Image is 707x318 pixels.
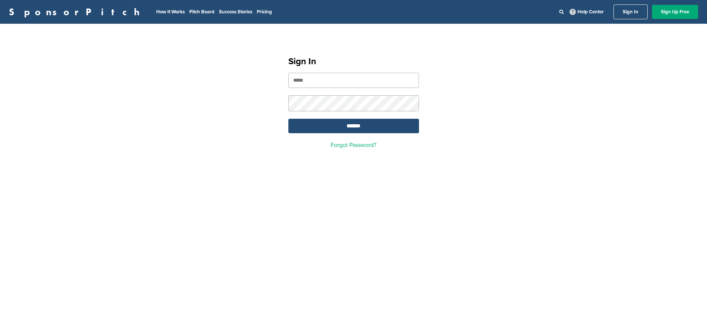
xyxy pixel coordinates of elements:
[288,55,419,68] h1: Sign In
[156,9,185,15] a: How It Works
[257,9,272,15] a: Pricing
[219,9,252,15] a: Success Stories
[189,9,215,15] a: Pitch Board
[331,141,376,149] a: Forgot Password?
[613,4,648,19] a: Sign In
[568,7,605,16] a: Help Center
[9,7,144,17] a: SponsorPitch
[652,5,698,19] a: Sign Up Free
